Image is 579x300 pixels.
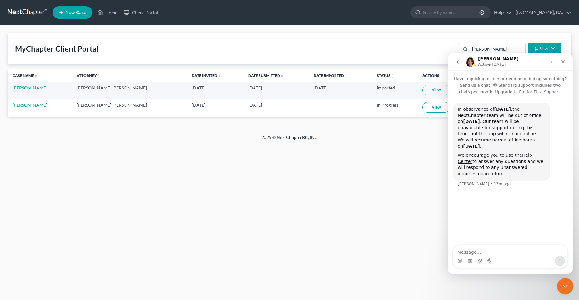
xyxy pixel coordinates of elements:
a: View [422,85,450,95]
iframe: Intercom live chat [448,53,573,274]
td: [PERSON_NAME] [PERSON_NAME] [72,82,187,99]
td: In Progress [372,99,417,116]
i: unfold_more [390,74,394,78]
a: Statusunfold_more [377,73,394,78]
span: [DATE] [192,85,205,90]
i: unfold_more [280,74,284,78]
a: [PERSON_NAME] [13,85,47,90]
a: [DOMAIN_NAME], P.A. [512,7,571,18]
td: [PERSON_NAME] [PERSON_NAME] [72,99,187,116]
button: Filter [528,43,561,54]
a: Date Submittedunfold_more [248,73,284,78]
span: New Case [65,10,86,15]
a: Client Portal [121,7,161,18]
a: Date Invitedunfold_more [192,73,221,78]
a: Case Nameunfold_more [13,73,38,78]
div: MyChapter Client Portal [15,44,99,54]
i: unfold_more [344,74,348,78]
th: Actions [417,69,571,82]
iframe: Intercom live chat [557,278,574,295]
a: Home [94,7,121,18]
span: [DATE] [248,85,262,90]
span: [DATE] [248,102,262,108]
a: [PERSON_NAME] [13,102,47,108]
span: [DATE] [192,102,205,108]
div: 2025 © NextChapterBK, INC [111,134,468,145]
a: Attorneyunfold_more [77,73,100,78]
input: Search by name... [423,7,480,18]
a: View [422,102,450,113]
a: Date Importedunfold_more [314,73,348,78]
td: Imported [372,82,417,99]
i: unfold_more [217,74,221,78]
i: unfold_more [97,74,100,78]
span: [DATE] [314,85,327,90]
i: unfold_more [34,74,38,78]
input: Search... [470,43,525,55]
a: Help [491,7,512,18]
